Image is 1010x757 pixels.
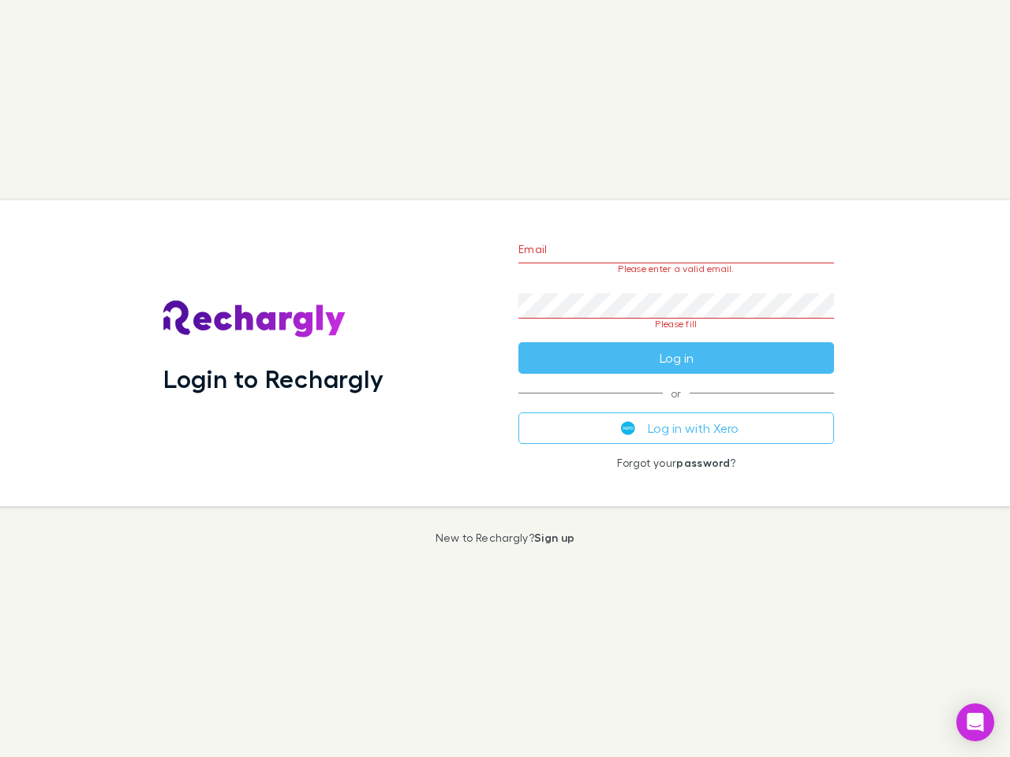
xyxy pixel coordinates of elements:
a: password [676,456,730,469]
div: Open Intercom Messenger [956,703,994,741]
button: Log in [518,342,834,374]
img: Xero's logo [621,421,635,435]
button: Log in with Xero [518,412,834,444]
img: Rechargly's Logo [163,300,346,338]
a: Sign up [534,531,574,544]
h1: Login to Rechargly [163,364,383,393]
p: Please fill [518,319,834,330]
p: Forgot your ? [518,457,834,469]
span: or [518,393,834,393]
p: New to Rechargly? [436,531,575,544]
p: Please enter a valid email. [518,263,834,274]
